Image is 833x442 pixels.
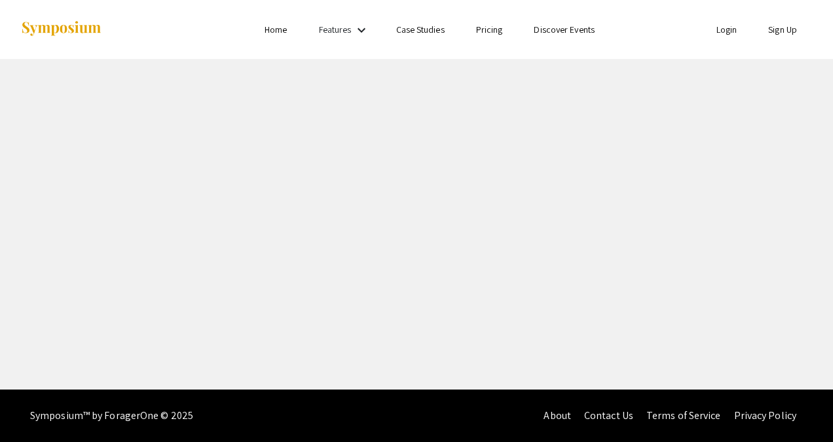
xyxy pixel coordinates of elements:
[354,22,369,38] mat-icon: Expand Features list
[534,24,595,35] a: Discover Events
[734,409,796,422] a: Privacy Policy
[20,20,102,38] img: Symposium by ForagerOne
[396,24,445,35] a: Case Studies
[544,409,571,422] a: About
[646,409,721,422] a: Terms of Service
[584,409,633,422] a: Contact Us
[768,24,797,35] a: Sign Up
[319,24,352,35] a: Features
[716,24,737,35] a: Login
[265,24,287,35] a: Home
[30,390,193,442] div: Symposium™ by ForagerOne © 2025
[476,24,503,35] a: Pricing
